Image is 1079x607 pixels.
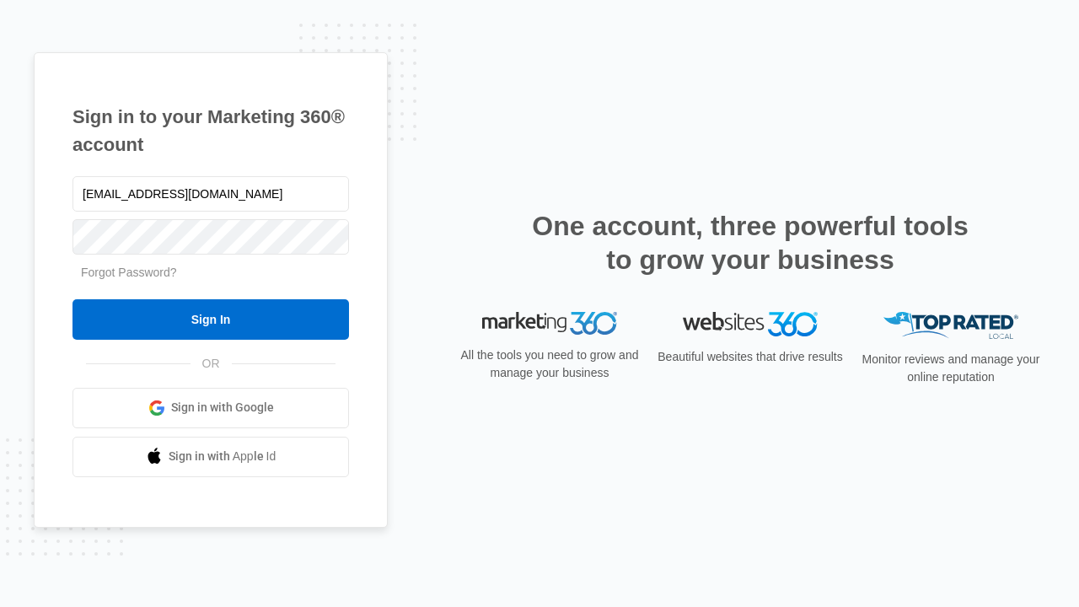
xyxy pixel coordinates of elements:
[72,388,349,428] a: Sign in with Google
[683,312,818,336] img: Websites 360
[856,351,1045,386] p: Monitor reviews and manage your online reputation
[883,312,1018,340] img: Top Rated Local
[482,312,617,336] img: Marketing 360
[72,437,349,477] a: Sign in with Apple Id
[171,399,274,416] span: Sign in with Google
[72,103,349,158] h1: Sign in to your Marketing 360® account
[169,448,276,465] span: Sign in with Apple Id
[191,355,232,373] span: OR
[527,209,974,277] h2: One account, three powerful tools to grow your business
[81,266,177,279] a: Forgot Password?
[455,346,644,382] p: All the tools you need to grow and manage your business
[656,348,845,366] p: Beautiful websites that drive results
[72,176,349,212] input: Email
[72,299,349,340] input: Sign In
